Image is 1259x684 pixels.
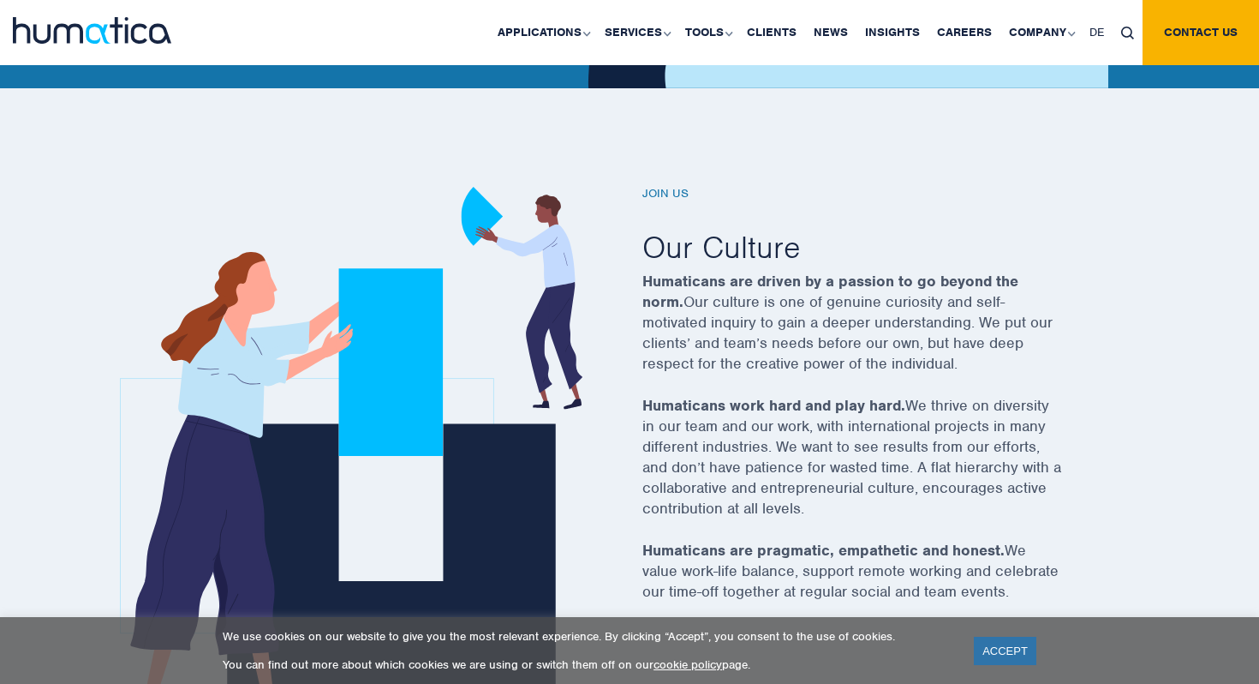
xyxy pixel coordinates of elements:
[642,227,1105,267] h2: Our Culture
[223,657,952,672] p: You can find out more about which cookies we are using or switch them off on our page.
[653,657,722,672] a: cookie policy
[642,272,1018,311] strong: Humaticans are driven by a passion to go beyond the norm.
[1121,27,1134,39] img: search_icon
[223,629,952,644] p: We use cookies on our website to give you the most relevant experience. By clicking “Accept”, you...
[642,187,1105,201] h6: Join us
[1089,25,1104,39] span: DE
[642,396,905,415] strong: Humaticans work hard and play hard.
[642,271,1105,395] p: Our culture is one of genuine curiosity and self-motivated inquiry to gain a deeper understanding...
[13,17,171,44] img: logo
[642,395,1105,540] p: We thrive on diversity in our team and our work, with international projects in many different in...
[642,540,1105,623] p: We value work-life balance, support remote working and celebrate our time-off together at regular...
[642,541,1005,560] strong: Humaticans are pragmatic, empathetic and honest.
[974,637,1036,665] a: ACCEPT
